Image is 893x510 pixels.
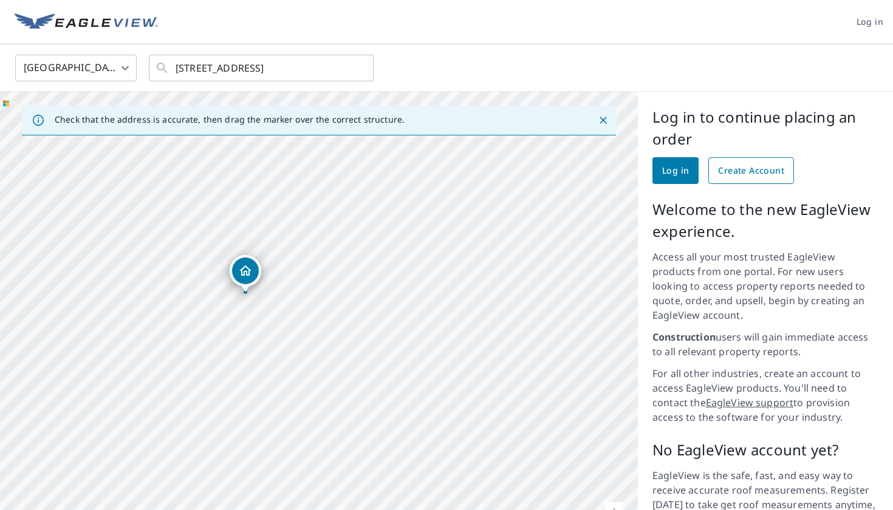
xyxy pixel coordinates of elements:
[652,199,878,242] p: Welcome to the new EagleView experience.
[652,366,878,424] p: For all other industries, create an account to access EagleView products. You'll need to contact ...
[652,439,878,461] p: No EagleView account yet?
[706,396,794,409] a: EagleView support
[718,163,784,178] span: Create Account
[652,250,878,322] p: Access all your most trusted EagleView products from one portal. For new users looking to access ...
[662,163,689,178] span: Log in
[652,106,878,150] p: Log in to continue placing an order
[708,157,794,184] a: Create Account
[176,51,349,85] input: Search by address or latitude-longitude
[652,157,699,184] a: Log in
[55,114,405,125] p: Check that the address is accurate, then drag the marker over the correct structure.
[652,330,878,359] p: users will gain immediate access to all relevant property reports.
[857,15,883,30] span: Log in
[595,112,611,128] button: Close
[652,330,716,344] strong: Construction
[15,51,137,85] div: [GEOGRAPHIC_DATA]
[15,13,158,32] img: EV Logo
[230,255,261,293] div: Dropped pin, building 1, Residential property, 6506 Stonebridge Blvd Charlestown, IN 47111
